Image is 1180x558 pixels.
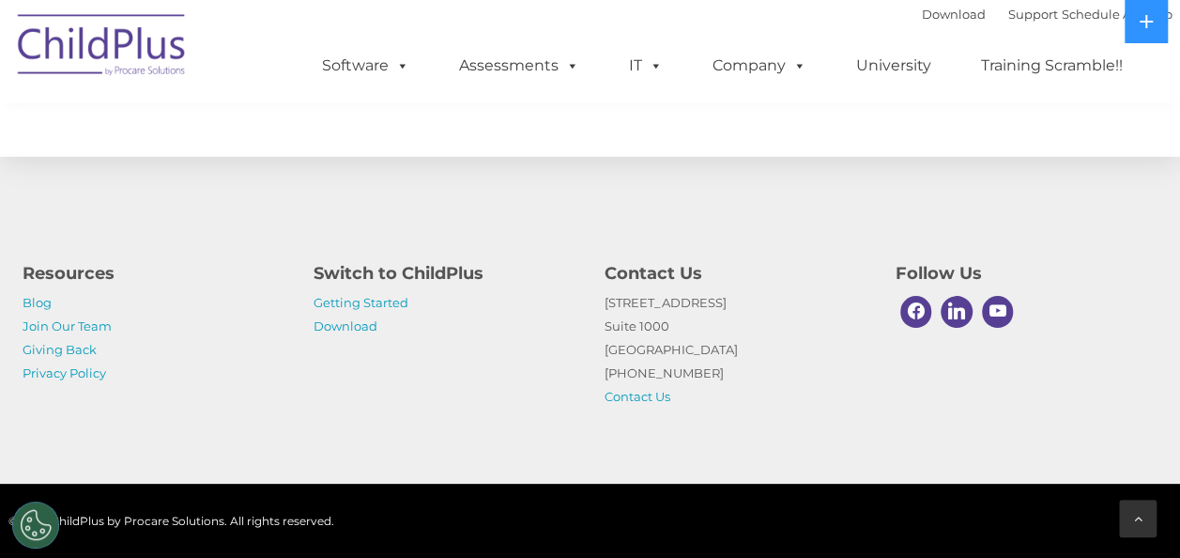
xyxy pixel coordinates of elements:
[314,318,377,333] a: Download
[23,342,97,357] a: Giving Back
[314,295,408,310] a: Getting Started
[605,389,670,404] a: Contact Us
[896,291,937,333] a: Facebook
[23,365,106,380] a: Privacy Policy
[1008,7,1058,22] a: Support
[261,124,318,138] span: Last name
[837,47,950,85] a: University
[922,7,986,22] a: Download
[23,295,52,310] a: Blog
[936,291,977,333] a: Linkedin
[23,260,285,287] h4: Resources
[261,201,341,215] span: Phone number
[694,47,825,85] a: Company
[8,514,334,528] span: © 2025 ChildPlus by Procare Solutions. All rights reserved.
[12,502,59,549] button: Cookies Settings
[605,291,867,409] p: [STREET_ADDRESS] Suite 1000 [GEOGRAPHIC_DATA] [PHONE_NUMBER]
[977,291,1019,333] a: Youtube
[440,47,598,85] a: Assessments
[23,318,112,333] a: Join Our Team
[1062,7,1172,22] a: Schedule A Demo
[303,47,428,85] a: Software
[610,47,682,85] a: IT
[962,47,1142,85] a: Training Scramble!!
[922,7,1172,22] font: |
[8,1,196,95] img: ChildPlus by Procare Solutions
[896,260,1158,287] h4: Follow Us
[605,260,867,287] h4: Contact Us
[314,260,576,287] h4: Switch to ChildPlus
